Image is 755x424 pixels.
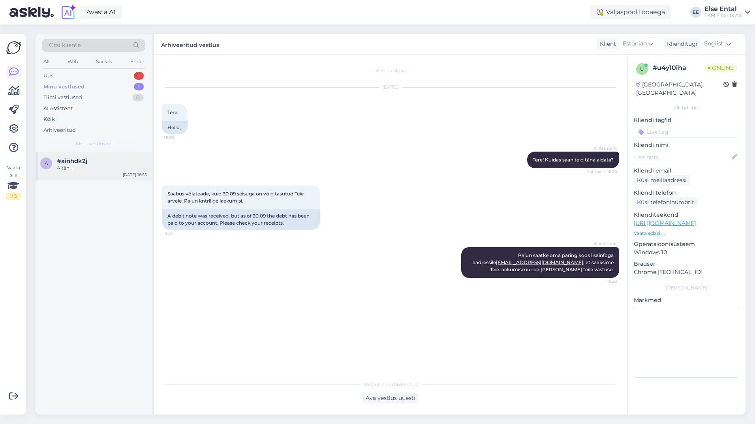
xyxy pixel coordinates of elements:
[134,83,144,91] div: 1
[43,72,53,80] div: Uus
[587,241,617,247] span: AI Assistent
[533,157,614,163] span: Tere! Kuidas saan teid täna aidata?
[634,175,690,186] div: Küsi meiliaadressi
[57,158,87,165] span: #ainhdk2j
[634,248,739,257] p: Windows 10
[623,39,647,48] span: Estonian
[634,153,730,161] input: Lisa nimi
[704,6,742,12] div: Else Ental
[704,6,750,19] a: Else EntalTKM Finants AS
[636,81,723,97] div: [GEOGRAPHIC_DATA], [GEOGRAPHIC_DATA]
[634,284,739,291] div: [PERSON_NAME]
[167,109,178,115] span: Tere,
[49,41,81,49] span: Otsi kliente
[704,39,725,48] span: English
[129,56,145,67] div: Email
[6,40,21,55] img: Askly Logo
[43,94,82,101] div: Tiimi vestlused
[57,165,147,172] div: Aitäh!
[634,268,739,276] p: Chrome [TECHNICAL_ID]
[634,189,739,197] p: Kliendi telefon
[587,278,617,284] span: 16:28
[134,72,144,80] div: 1
[162,67,619,74] div: Vestlus algas
[634,220,696,227] a: [URL][DOMAIN_NAME]
[80,6,122,19] a: Avasta AI
[634,141,739,149] p: Kliendi nimi
[634,167,739,175] p: Kliendi email
[496,259,583,265] a: [EMAIL_ADDRESS][DOMAIN_NAME]
[161,39,219,49] label: Arhiveeritud vestlus
[634,116,739,124] p: Kliendi tag'id
[653,63,705,73] div: # u4y10iha
[60,4,77,21] img: explore-ai
[704,12,742,19] div: TKM Finants AS
[664,40,697,48] div: Klienditugi
[590,5,671,19] div: Väljaspool tööaega
[634,197,697,208] div: Küsi telefoninumbrit
[597,40,616,48] div: Klient
[473,252,615,272] span: Palun saatke oma päring koos lisainfoga aadressile , et saaksime Teie laekumisi uurida [PERSON_NA...
[132,94,144,101] div: 0
[634,296,739,304] p: Märkmed
[94,56,114,67] div: Socials
[634,211,739,219] p: Klienditeekond
[162,209,320,230] div: A debit note was received, but as of 30.09 the debt has been paid to your account. Please check y...
[76,140,111,147] span: Minu vestlused
[6,164,21,200] div: Vaata siia
[45,160,48,166] span: a
[634,126,739,138] input: Lisa tag
[362,393,419,403] div: Ava vestlus uuesti
[123,172,147,178] div: [DATE] 16:55
[634,230,739,237] p: Vaata edasi ...
[43,105,73,113] div: AI Assistent
[634,260,739,268] p: Brauser
[162,84,619,91] div: [DATE]
[6,193,21,200] div: 1 / 3
[634,104,739,111] div: Kliendi info
[164,230,194,236] span: 16:27
[162,121,188,134] div: Hello,
[587,145,617,151] span: AI Assistent
[640,66,644,72] span: u
[164,135,194,141] span: 16:26
[364,381,418,388] span: Vestlus on arhiveeritud
[43,115,55,123] div: Kõik
[43,83,85,91] div: Minu vestlused
[42,56,51,67] div: All
[167,191,305,204] span: Saabus võlateade, kuid 30.09 seisuga on võlg tasutud Teie arvele. Palun kntrllige laekumisi.
[586,169,617,174] span: Nähtud ✓ 16:26
[690,7,701,18] div: EE
[705,64,737,72] span: Online
[43,126,76,134] div: Arhiveeritud
[634,240,739,248] p: Operatsioonisüsteem
[66,56,80,67] div: Web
